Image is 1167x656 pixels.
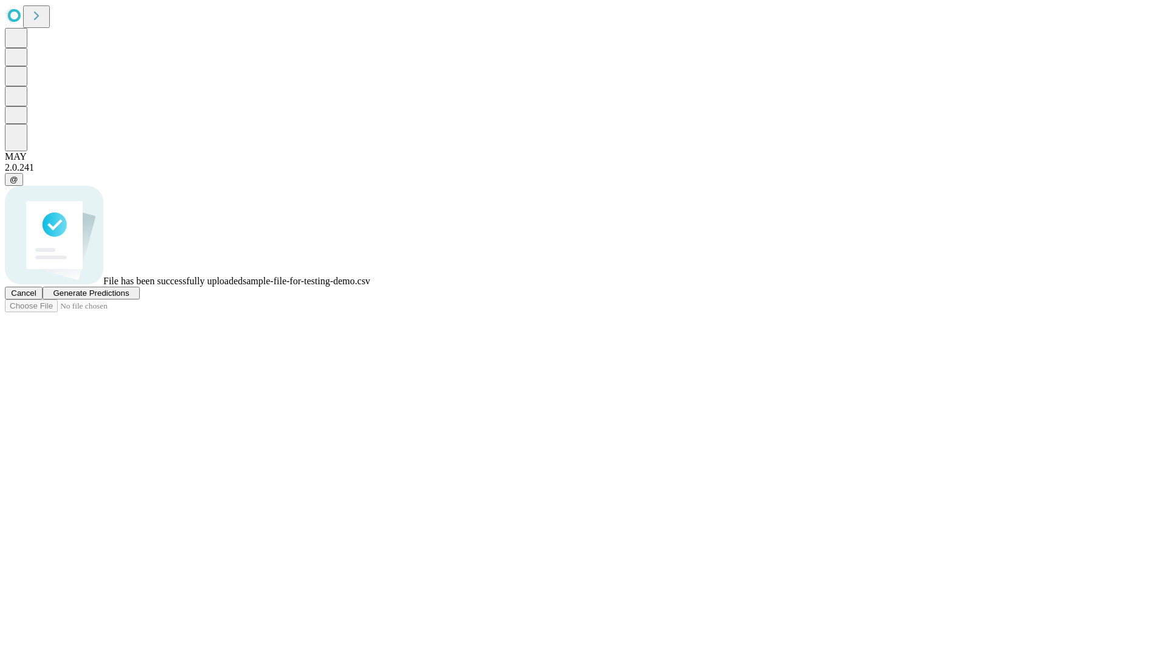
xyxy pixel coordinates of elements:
button: Cancel [5,287,43,299]
span: File has been successfully uploaded [103,276,243,286]
span: sample-file-for-testing-demo.csv [243,276,370,286]
span: Cancel [11,289,36,298]
div: MAY [5,151,1162,162]
span: Generate Predictions [53,289,129,298]
div: 2.0.241 [5,162,1162,173]
button: @ [5,173,23,186]
button: Generate Predictions [43,287,140,299]
span: @ [10,175,18,184]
